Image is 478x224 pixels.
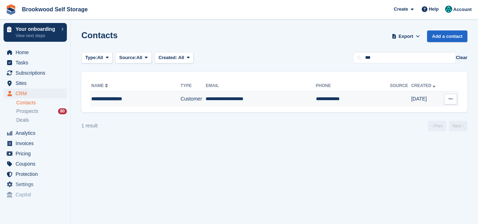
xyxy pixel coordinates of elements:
a: Prospects 80 [16,108,67,115]
p: Your onboarding [16,27,58,31]
span: Source: [119,54,136,61]
th: Source [390,80,411,92]
span: Sites [16,78,58,88]
span: Deals [16,117,29,124]
a: menu [4,128,67,138]
a: Previous [428,121,446,131]
a: Add a contact [427,30,467,42]
a: Contacts [16,99,67,106]
a: Your onboarding View next steps [4,23,67,42]
span: Storefront [6,206,70,213]
h1: Contacts [81,30,118,40]
a: menu [4,88,67,98]
td: Customer [180,92,206,107]
img: Holly/Tom/Duncan [445,6,452,13]
a: menu [4,159,67,169]
span: Account [453,6,472,13]
a: menu [4,138,67,148]
a: Deals [16,116,67,124]
span: Capital [16,190,58,200]
button: Clear [456,54,467,61]
span: Created: [159,55,177,60]
a: menu [4,78,67,88]
th: Type [180,80,206,92]
a: menu [4,68,67,78]
span: CRM [16,88,58,98]
img: stora-icon-8386f47178a22dfd0bd8f6a31ec36ba5ce8667c1dd55bd0f319d3a0aa187defe.svg [6,4,16,15]
span: All [178,55,184,60]
span: All [137,54,143,61]
span: Tasks [16,58,58,68]
span: Help [429,6,439,13]
div: 1 result [81,122,98,130]
button: Type: All [81,52,113,64]
a: menu [4,149,67,159]
button: Created: All [155,52,194,64]
span: All [97,54,103,61]
a: menu [4,179,67,189]
a: Brookwood Self Storage [19,4,91,15]
span: Subscriptions [16,68,58,78]
a: menu [4,190,67,200]
a: menu [4,47,67,57]
span: Analytics [16,128,58,138]
p: View next steps [16,33,58,39]
a: menu [4,58,67,68]
span: Create [394,6,408,13]
td: [DATE] [411,92,442,107]
span: Type: [85,54,97,61]
div: 80 [58,108,67,114]
button: Source: All [115,52,152,64]
span: Protection [16,169,58,179]
a: Name [91,83,109,88]
span: Invoices [16,138,58,148]
span: Home [16,47,58,57]
button: Export [390,30,421,42]
a: Next [449,121,467,131]
span: Export [399,33,413,40]
span: Settings [16,179,58,189]
a: Created [411,83,437,88]
span: Coupons [16,159,58,169]
span: Pricing [16,149,58,159]
th: Phone [316,80,390,92]
span: Prospects [16,108,38,115]
nav: Page [426,121,469,131]
th: Email [206,80,316,92]
a: menu [4,169,67,179]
